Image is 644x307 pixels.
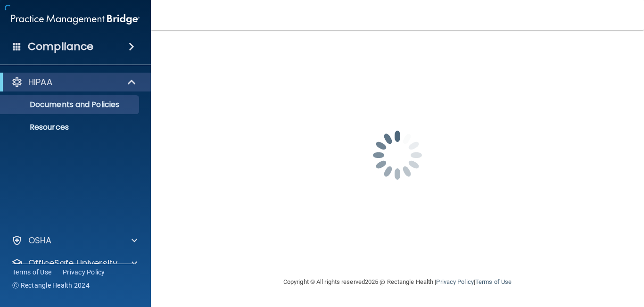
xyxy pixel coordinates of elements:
[475,278,512,285] a: Terms of Use
[11,10,140,29] img: PMB logo
[350,108,445,202] img: spinner.e123f6fc.gif
[225,267,570,297] div: Copyright © All rights reserved 2025 @ Rectangle Health | |
[6,100,135,109] p: Documents and Policies
[28,235,52,246] p: OSHA
[11,76,137,88] a: HIPAA
[12,281,90,290] span: Ⓒ Rectangle Health 2024
[28,76,52,88] p: HIPAA
[28,40,93,53] h4: Compliance
[63,267,105,277] a: Privacy Policy
[12,267,51,277] a: Terms of Use
[28,257,117,269] p: OfficeSafe University
[11,257,137,269] a: OfficeSafe University
[436,278,473,285] a: Privacy Policy
[6,123,135,132] p: Resources
[11,235,137,246] a: OSHA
